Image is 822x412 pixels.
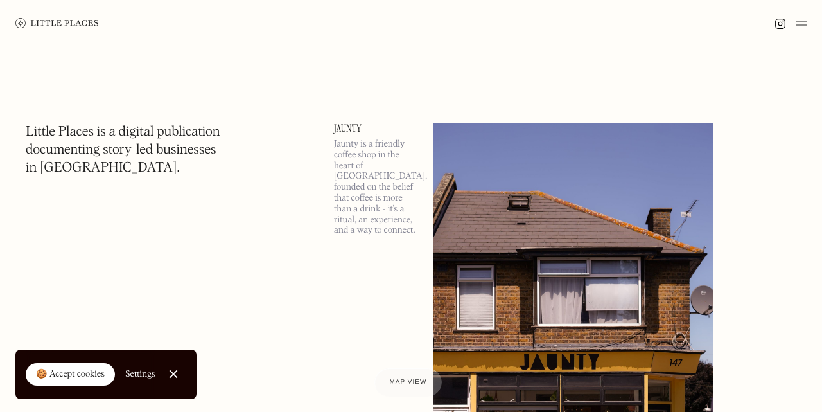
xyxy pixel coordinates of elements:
[36,368,105,381] div: 🍪 Accept cookies
[125,360,155,389] a: Settings
[26,123,220,177] h1: Little Places is a digital publication documenting story-led businesses in [GEOGRAPHIC_DATA].
[161,361,186,387] a: Close Cookie Popup
[334,123,417,134] a: Jaunty
[390,379,427,386] span: Map view
[374,368,442,397] a: Map view
[334,139,417,236] p: Jaunty is a friendly coffee shop in the heart of [GEOGRAPHIC_DATA], founded on the belief that co...
[125,370,155,379] div: Settings
[26,363,115,386] a: 🍪 Accept cookies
